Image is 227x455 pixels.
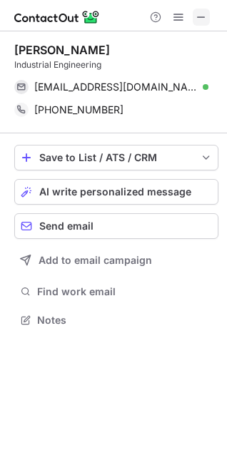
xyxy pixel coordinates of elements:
span: AI write personalized message [39,186,191,198]
span: Find work email [37,285,213,298]
div: Industrial Engineering [14,58,218,71]
button: Notes [14,310,218,330]
span: Add to email campaign [39,255,152,266]
span: Send email [39,220,94,232]
button: AI write personalized message [14,179,218,205]
span: [EMAIL_ADDRESS][DOMAIN_NAME] [34,81,198,93]
button: save-profile-one-click [14,145,218,170]
div: [PERSON_NAME] [14,43,110,57]
button: Add to email campaign [14,247,218,273]
img: ContactOut v5.3.10 [14,9,100,26]
button: Send email [14,213,218,239]
button: Find work email [14,282,218,302]
span: Notes [37,314,213,327]
div: Save to List / ATS / CRM [39,152,193,163]
span: [PHONE_NUMBER] [34,103,123,116]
